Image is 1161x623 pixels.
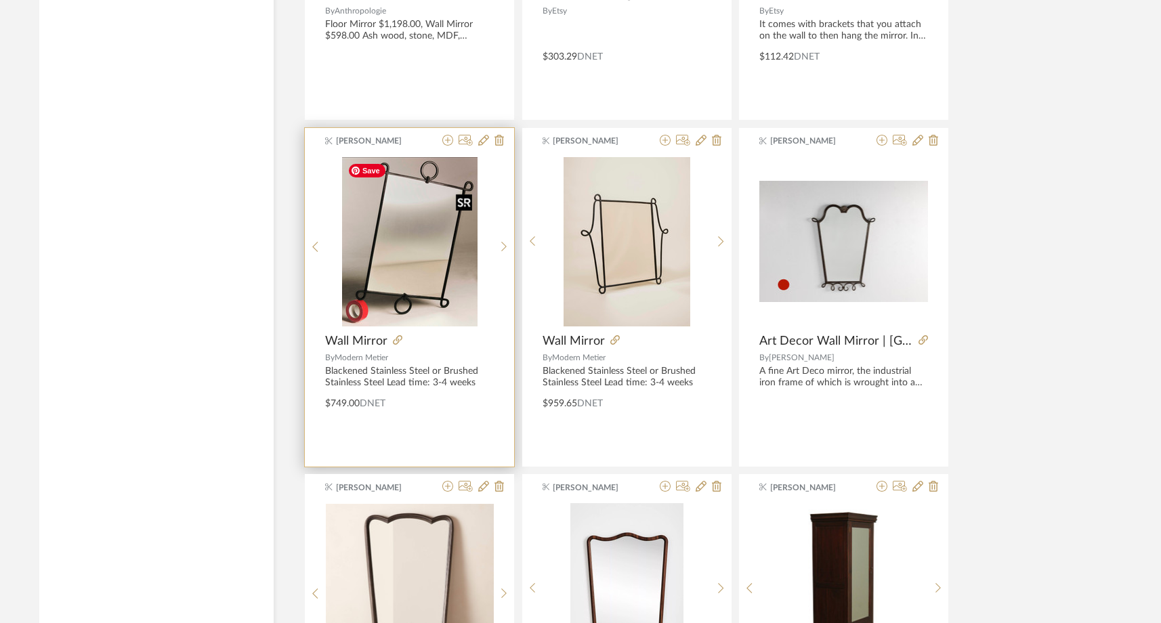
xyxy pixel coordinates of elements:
[543,353,552,362] span: By
[759,52,794,62] span: $112.42
[552,353,606,362] span: Modern Metier
[543,399,577,408] span: $959.65
[759,334,913,349] span: Art Decor Wall Mirror | [GEOGRAPHIC_DATA], circa [DATE]
[543,334,605,349] span: Wall Mirror
[769,353,835,362] span: [PERSON_NAME]
[770,481,856,494] span: [PERSON_NAME]
[543,366,711,389] div: Blackened Stainless Steel or Brushed Stainless Steel Lead time: 3-4 weeks
[336,135,421,147] span: [PERSON_NAME]
[342,157,478,326] img: Wall Mirror
[759,353,769,362] span: By
[325,7,335,15] span: By
[794,52,820,62] span: DNET
[564,157,690,326] img: Wall Mirror
[325,334,387,349] span: Wall Mirror
[325,353,335,362] span: By
[543,7,552,15] span: By
[759,7,769,15] span: By
[553,135,638,147] span: [PERSON_NAME]
[552,7,567,15] span: Etsy
[325,19,494,42] div: Floor Mirror $1,198.00, Wall Mirror $598.00 Ash wood, stone, MDF, mirrored glass Wall: Fitted wit...
[553,481,638,494] span: [PERSON_NAME]
[335,7,386,15] span: Anthropologie
[336,481,421,494] span: [PERSON_NAME]
[335,353,388,362] span: Modern Metier
[577,52,603,62] span: DNET
[360,399,385,408] span: DNET
[770,135,856,147] span: [PERSON_NAME]
[759,366,928,389] div: A fine Art Deco mirror, the industrial iron frame of which is wrought into a natural, fluid form ...
[759,181,928,301] img: Art Decor Wall Mirror | France, circa 1928
[543,52,577,62] span: $303.29
[325,366,494,389] div: Blackened Stainless Steel or Brushed Stainless Steel Lead time: 3-4 weeks
[577,399,603,408] span: DNET
[759,19,928,42] div: It comes with brackets that you attach on the wall to then hang the mirror. In good condition wit...
[326,157,494,326] div: 0
[325,399,360,408] span: $749.00
[769,7,784,15] span: Etsy
[349,164,385,177] span: Save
